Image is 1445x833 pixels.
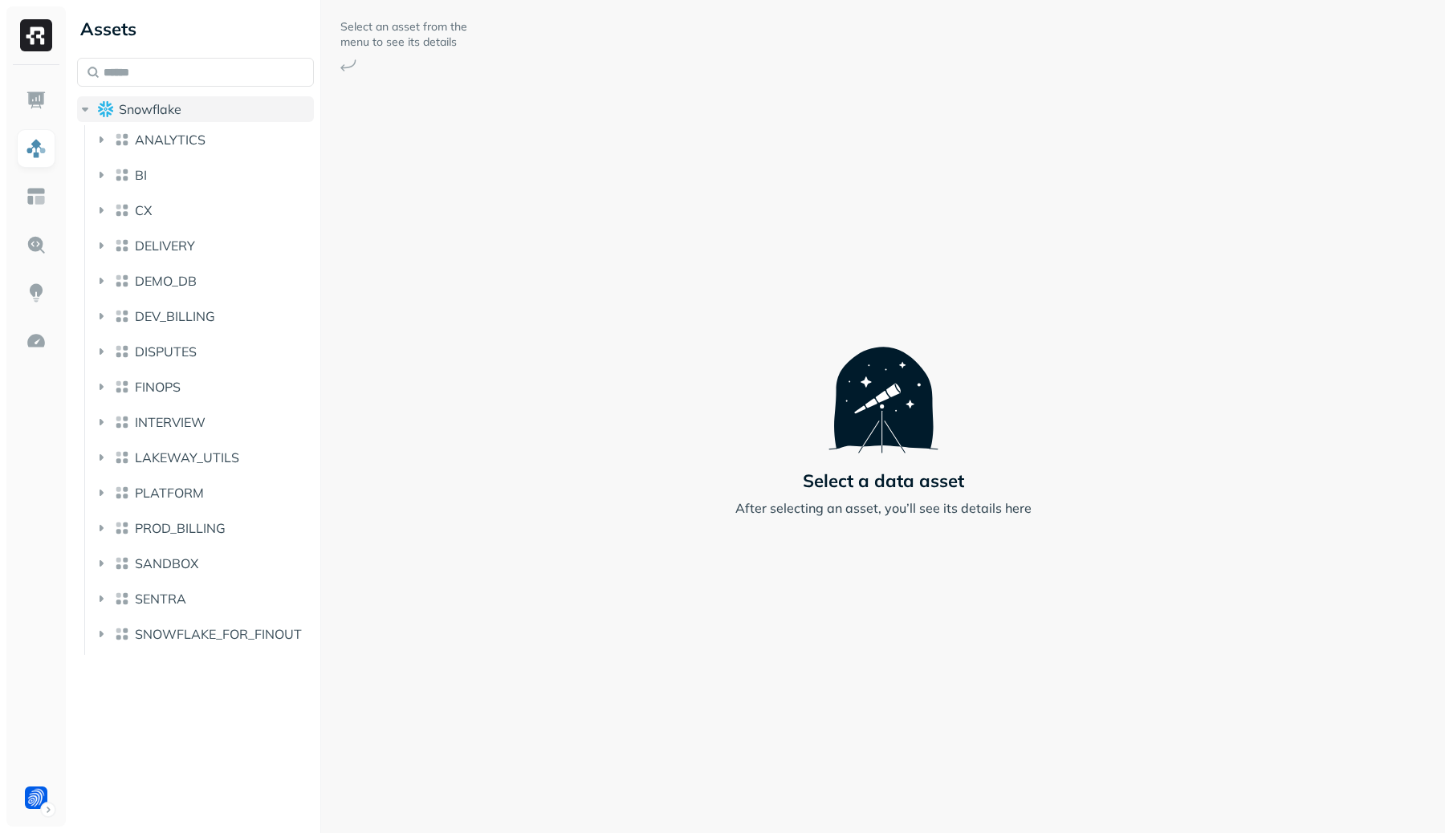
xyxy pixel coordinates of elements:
[93,551,315,576] button: SANDBOX
[77,16,314,42] div: Assets
[135,167,147,183] span: BI
[26,234,47,255] img: Query Explorer
[114,485,130,501] img: lake
[135,449,239,465] span: LAKEWAY_UTILS
[135,273,197,289] span: DEMO_DB
[26,331,47,351] img: Optimization
[340,59,356,71] img: Arrow
[98,101,114,116] img: root
[93,515,315,541] button: PROD_BILLING
[114,132,130,148] img: lake
[114,273,130,289] img: lake
[77,96,314,122] button: Snowflake
[135,626,302,642] span: SNOWFLAKE_FOR_FINOUT
[135,343,197,360] span: DISPUTES
[93,127,315,152] button: ANALYTICS
[93,268,315,294] button: DEMO_DB
[20,19,52,51] img: Ryft
[135,485,204,501] span: PLATFORM
[93,162,315,188] button: BI
[93,197,315,223] button: CX
[114,520,130,536] img: lake
[93,621,315,647] button: SNOWFLAKE_FOR_FINOUT
[26,186,47,207] img: Asset Explorer
[135,520,226,536] span: PROD_BILLING
[735,498,1032,518] p: After selecting an asset, you’ll see its details here
[114,343,130,360] img: lake
[803,469,964,492] p: Select a data asset
[135,308,215,324] span: DEV_BILLING
[135,202,152,218] span: CX
[93,445,315,470] button: LAKEWAY_UTILS
[135,591,186,607] span: SENTRA
[93,409,315,435] button: INTERVIEW
[25,786,47,809] img: Forter
[114,379,130,395] img: lake
[135,132,206,148] span: ANALYTICS
[114,414,130,430] img: lake
[93,303,315,329] button: DEV_BILLING
[93,374,315,400] button: FINOPS
[135,379,181,395] span: FINOPS
[114,308,130,324] img: lake
[114,555,130,571] img: lake
[26,282,47,303] img: Insights
[828,315,938,453] img: Telescope
[340,19,469,50] p: Select an asset from the menu to see its details
[93,586,315,612] button: SENTRA
[93,233,315,258] button: DELIVERY
[114,449,130,465] img: lake
[135,414,206,430] span: INTERVIEW
[114,626,130,642] img: lake
[93,339,315,364] button: DISPUTES
[93,480,315,506] button: PLATFORM
[135,555,198,571] span: SANDBOX
[114,167,130,183] img: lake
[119,101,181,117] span: Snowflake
[26,90,47,111] img: Dashboard
[114,202,130,218] img: lake
[135,238,195,254] span: DELIVERY
[114,238,130,254] img: lake
[26,138,47,159] img: Assets
[114,591,130,607] img: lake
